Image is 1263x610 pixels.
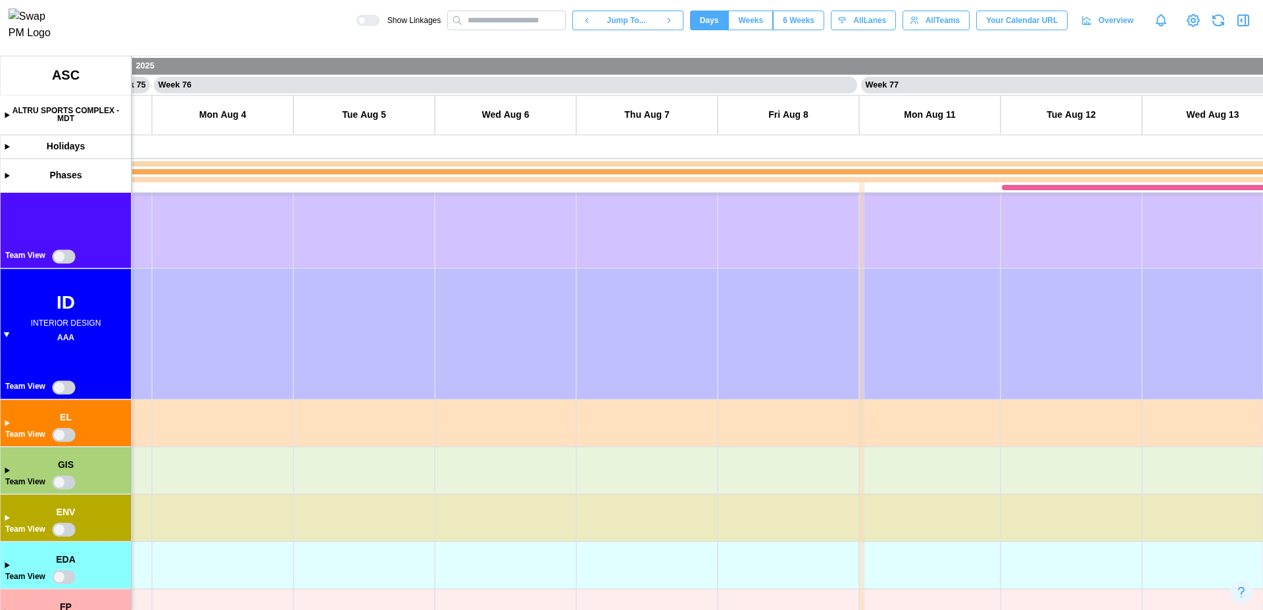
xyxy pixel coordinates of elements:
span: Days [700,11,719,30]
span: Weeks [738,11,763,30]
button: AllTeams [903,11,970,30]
span: Overview [1099,11,1133,30]
button: Days [690,11,729,30]
button: Your Calendar URL [976,11,1068,30]
span: All Teams [926,11,960,30]
a: Overview [1074,11,1143,30]
span: All Lanes [853,11,886,30]
a: Notifications [1150,9,1172,32]
button: AllLanes [831,11,896,30]
span: Your Calendar URL [986,11,1058,30]
button: Jump To... [601,11,655,30]
button: Refresh Grid [1209,11,1227,30]
span: 6 Weeks [783,11,814,30]
span: Jump To... [607,11,646,30]
button: 6 Weeks [773,11,824,30]
span: Show Linkages [380,15,441,26]
button: Weeks [728,11,773,30]
a: View Project [1184,11,1202,30]
button: Open Drawer [1234,11,1252,30]
img: Swap PM Logo [9,9,62,41]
